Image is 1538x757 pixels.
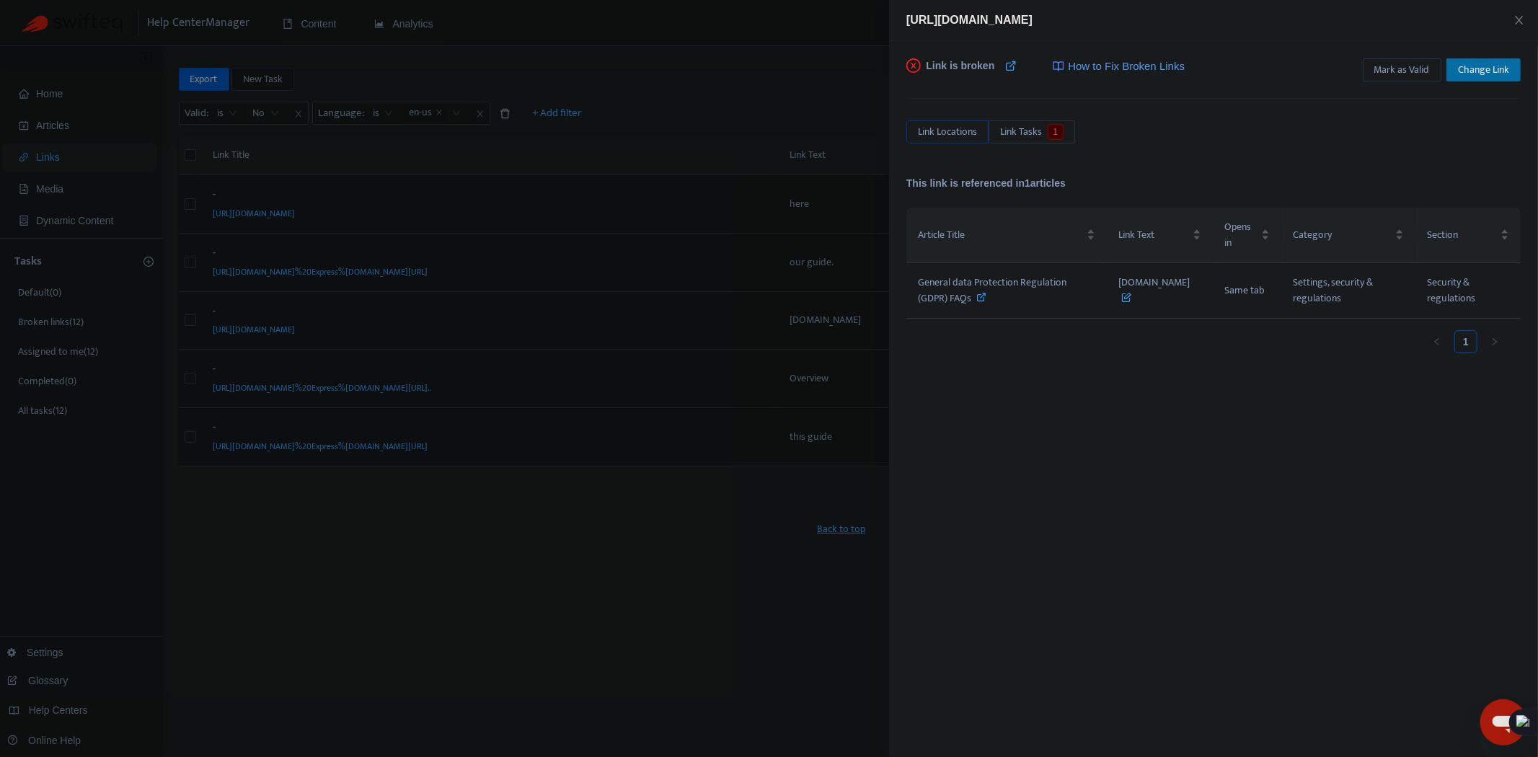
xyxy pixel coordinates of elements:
li: Next Page [1483,330,1506,353]
span: Article Title [918,227,1084,243]
span: This link is referenced in 1 articles [906,177,1066,189]
button: Link Tasks1 [989,120,1075,143]
span: [URL][DOMAIN_NAME] [906,14,1033,26]
span: Link Locations [918,124,977,140]
span: [DOMAIN_NAME] [1118,274,1190,306]
span: Section [1427,227,1498,243]
span: How to Fix Broken Links [1068,58,1185,75]
span: left [1433,337,1441,346]
iframe: Button to launch messaging window [1480,699,1526,745]
span: Settings, security & regulations [1293,274,1373,306]
span: Category [1293,227,1392,243]
span: 1 [1048,124,1064,140]
span: Link Text [1118,227,1190,243]
span: close [1513,14,1525,26]
li: Previous Page [1426,330,1449,353]
button: left [1426,330,1449,353]
th: Opens in [1213,208,1281,263]
th: Link Text [1107,208,1213,263]
button: right [1483,330,1506,353]
span: Link Tasks [1000,124,1042,140]
span: Change Link [1458,62,1509,78]
span: Same tab [1224,282,1265,298]
span: Mark as Valid [1374,62,1430,78]
th: Category [1281,208,1415,263]
span: General data Protection Regulation (GDPR) FAQs [918,274,1066,306]
th: Article Title [906,208,1107,263]
li: 1 [1454,330,1477,353]
a: 1 [1455,331,1477,353]
span: close-circle [906,58,921,73]
span: Link is broken [927,58,995,87]
button: Close [1509,14,1529,27]
span: Opens in [1224,219,1258,251]
button: Link Locations [906,120,989,143]
button: Mark as Valid [1363,58,1441,81]
button: Change Link [1446,58,1521,81]
th: Section [1415,208,1521,263]
a: How to Fix Broken Links [1053,58,1185,75]
span: Security & regulations [1427,274,1475,306]
span: right [1490,337,1499,346]
img: image-link [1053,61,1064,72]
